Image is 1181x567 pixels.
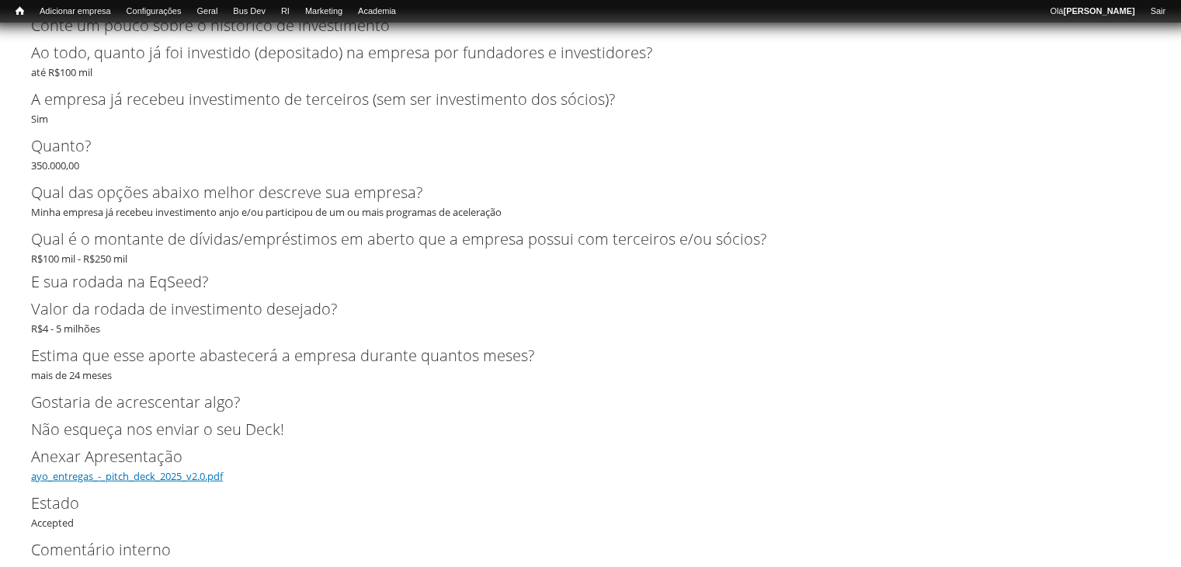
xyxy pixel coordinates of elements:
label: Gostaria de acrescentar algo? [31,391,1124,414]
a: Adicionar empresa [32,4,119,19]
label: Estado [31,492,1124,515]
div: R$4 - 5 milhões [31,297,1150,336]
label: Quanto? [31,134,1124,158]
a: Olá[PERSON_NAME] [1042,4,1142,19]
strong: [PERSON_NAME] [1063,6,1134,16]
label: Qual é o montante de dívidas/empréstimos em aberto que a empresa possui com terceiros e/ou sócios? [31,228,1124,251]
label: Estima que esse aporte abastecerá a empresa durante quantos meses? [31,344,1124,367]
label: Valor da rodada de investimento desejado? [31,297,1124,321]
div: Accepted [31,492,1150,530]
label: Ao todo, quanto já foi investido (depositado) na empresa por fundadores e investidores? [31,41,1124,64]
a: ayo_entregas_-_pitch_deck_2025_v2.0.pdf [31,469,223,483]
div: Minha empresa já recebeu investimento anjo e/ou participou de um ou mais programas de aceleração [31,181,1150,220]
a: Marketing [297,4,350,19]
label: Qual das opções abaixo melhor descreve sua empresa? [31,181,1124,204]
span: Início [16,5,24,16]
a: Sair [1142,4,1173,19]
div: Sim [31,88,1150,127]
a: Configurações [119,4,189,19]
label: Comentário interno [31,538,1124,562]
label: Anexar Apresentação [31,445,1124,468]
div: mais de 24 meses [31,344,1150,383]
a: Academia [350,4,404,19]
a: Geral [189,4,225,19]
div: R$100 mil - R$250 mil [31,228,1150,266]
a: Bus Dev [225,4,273,19]
a: RI [273,4,297,19]
a: Início [8,4,32,19]
div: até R$100 mil [31,41,1150,80]
label: A empresa já recebeu investimento de terceiros (sem ser investimento dos sócios)? [31,88,1124,111]
h2: Conte um pouco sobre o histórico de investimento [31,18,1150,33]
h2: E sua rodada na EqSeed? [31,274,1150,290]
div: 350.000,00 [31,134,1150,173]
h2: Não esqueça nos enviar o seu Deck! [31,422,1150,437]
